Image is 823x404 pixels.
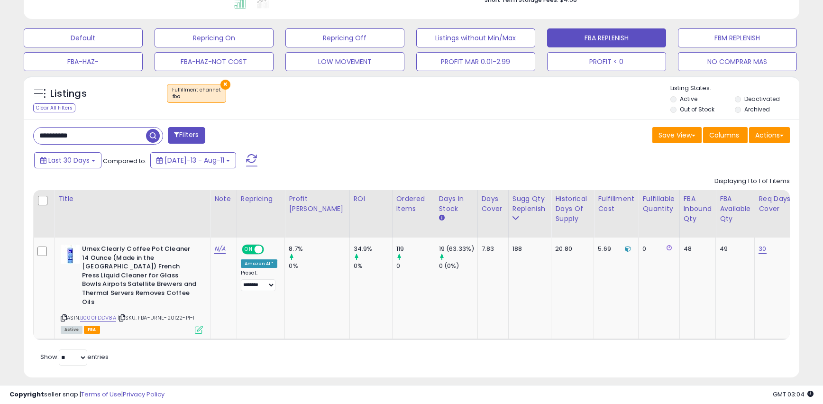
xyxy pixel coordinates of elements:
[50,87,87,101] h5: Listings
[512,194,548,214] div: Sugg Qty Replenish
[416,52,535,71] button: PROFIT MAR 0.01-2.99
[214,194,233,204] div: Note
[168,127,205,144] button: Filters
[118,314,194,321] span: | SKU: FBA-URNE-20122-P1-1
[678,28,797,47] button: FBM REPLENISH
[241,194,281,204] div: Repricing
[289,245,349,253] div: 8.7%
[508,190,551,238] th: Please note that this number is a calculation based on your required days of coverage and your ve...
[80,314,116,322] a: B000FDDV8A
[48,156,90,165] span: Last 30 Days
[123,390,165,399] a: Privacy Policy
[720,245,747,253] div: 49
[512,245,544,253] div: 188
[396,194,431,214] div: Ordered Items
[439,245,477,253] div: 19 (63.33%)
[642,194,675,214] div: Fulfillable Quantity
[720,194,750,224] div: FBA Available Qty
[684,194,712,224] div: FBA inbound Qty
[61,245,203,333] div: ASIN:
[155,28,274,47] button: Repricing On
[84,326,100,334] span: FBA
[759,244,766,254] a: 30
[220,80,230,90] button: ×
[555,245,586,253] div: 20.80
[165,156,224,165] span: [DATE]-13 - Aug-11
[598,245,631,253] div: 5.69
[439,194,474,214] div: Days In Stock
[652,127,702,143] button: Save View
[285,28,404,47] button: Repricing Off
[33,103,75,112] div: Clear All Filters
[61,326,82,334] span: All listings currently available for purchase on Amazon
[82,245,197,309] b: Urnex Clearly Coffee Pot Cleaner 14 Ounce (Made in the [GEOGRAPHIC_DATA]) French Press Liquid Cle...
[670,84,799,93] p: Listing States:
[703,127,748,143] button: Columns
[289,194,345,214] div: Profit [PERSON_NAME]
[243,246,255,254] span: ON
[9,390,165,399] div: seller snap | |
[263,246,278,254] span: OFF
[150,152,236,168] button: [DATE]-13 - Aug-11
[744,95,780,103] label: Deactivated
[40,352,109,361] span: Show: entries
[289,262,349,270] div: 0%
[155,52,274,71] button: FBA-HAZ-NOT COST
[555,194,590,224] div: Historical Days Of Supply
[678,52,797,71] button: NO COMPRAR MAS
[439,214,445,222] small: Days In Stock.
[396,245,435,253] div: 119
[749,127,790,143] button: Actions
[172,86,221,101] span: Fulfillment channel :
[714,177,790,186] div: Displaying 1 to 1 of 1 items
[214,244,226,254] a: N/A
[773,390,814,399] span: 2025-09-11 03:04 GMT
[680,95,697,103] label: Active
[416,28,535,47] button: Listings without Min/Max
[642,245,672,253] div: 0
[709,130,739,140] span: Columns
[354,245,392,253] div: 34.9%
[61,245,80,264] img: 31kFZvgu-rL._SL40_.jpg
[482,245,501,253] div: 7.83
[744,105,770,113] label: Archived
[547,52,666,71] button: PROFIT < 0
[34,152,101,168] button: Last 30 Days
[547,28,666,47] button: FBA REPLENISH
[684,245,709,253] div: 48
[598,194,634,214] div: Fulfillment Cost
[241,259,278,268] div: Amazon AI *
[172,93,221,100] div: fba
[439,262,477,270] div: 0 (0%)
[81,390,121,399] a: Terms of Use
[9,390,44,399] strong: Copyright
[759,194,793,214] div: Req Days Cover
[24,28,143,47] button: Default
[354,262,392,270] div: 0%
[103,156,146,165] span: Compared to:
[24,52,143,71] button: FBA-HAZ-
[241,270,278,291] div: Preset:
[285,52,404,71] button: LOW MOVEMENT
[354,194,388,204] div: ROI
[482,194,504,214] div: Days Cover
[396,262,435,270] div: 0
[58,194,206,204] div: Title
[680,105,714,113] label: Out of Stock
